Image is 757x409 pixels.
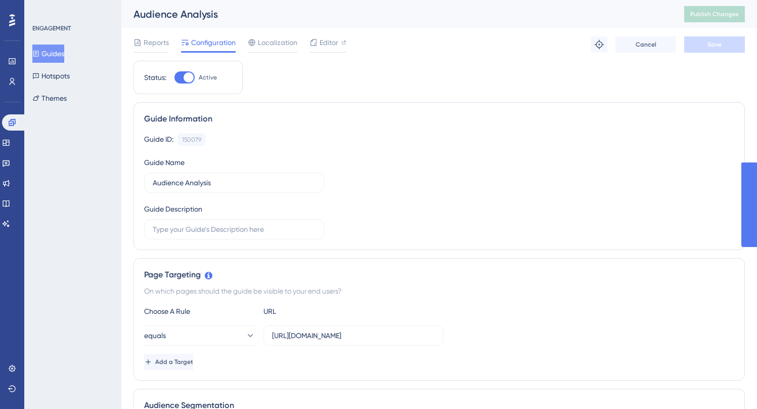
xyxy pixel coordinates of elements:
[32,24,71,32] div: ENGAGEMENT
[199,73,217,81] span: Active
[144,330,166,342] span: equals
[144,133,173,146] div: Guide ID:
[155,358,193,366] span: Add a Target
[144,156,185,169] div: Guide Name
[636,40,656,49] span: Cancel
[715,369,745,399] iframe: UserGuiding AI Assistant Launcher
[144,36,169,49] span: Reports
[144,71,166,84] div: Status:
[153,224,316,235] input: Type your Guide’s Description here
[707,40,722,49] span: Save
[320,36,338,49] span: Editor
[690,10,739,18] span: Publish Changes
[144,113,734,125] div: Guide Information
[32,89,67,107] button: Themes
[144,354,193,370] button: Add a Target
[182,136,201,144] div: 150079
[144,203,202,215] div: Guide Description
[144,285,734,297] div: On which pages should the guide be visible to your end users?
[272,330,435,341] input: yourwebsite.com/path
[133,7,659,21] div: Audience Analysis
[144,325,255,346] button: equals
[258,36,297,49] span: Localization
[32,45,64,63] button: Guides
[144,305,255,317] div: Choose A Rule
[153,177,316,188] input: Type your Guide’s Name here
[684,36,745,53] button: Save
[684,6,745,22] button: Publish Changes
[615,36,676,53] button: Cancel
[191,36,236,49] span: Configuration
[32,67,70,85] button: Hotspots
[263,305,375,317] div: URL
[144,269,734,281] div: Page Targeting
